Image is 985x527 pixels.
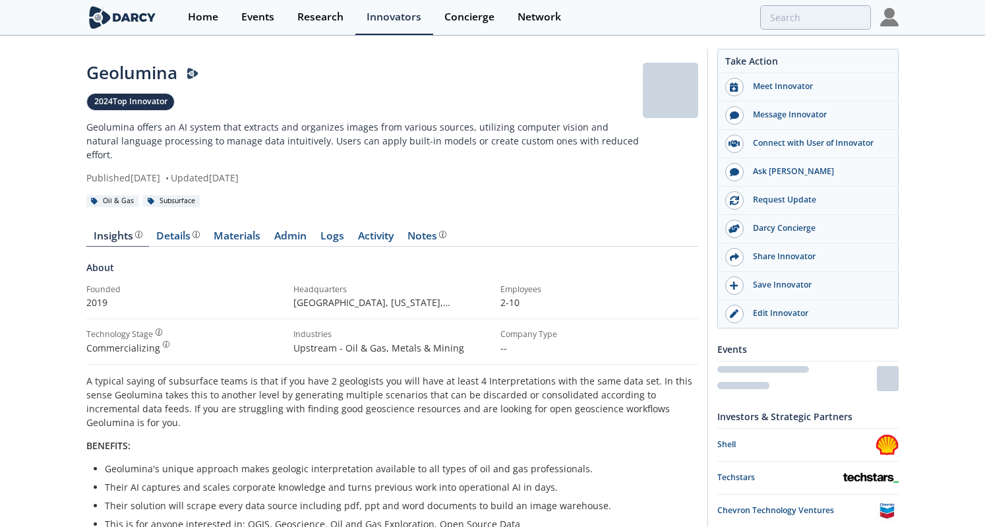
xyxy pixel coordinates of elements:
[156,231,200,241] div: Details
[744,137,891,149] div: Connect with User of Innovator
[86,295,284,309] p: 2019
[86,341,284,355] div: Commercializing
[188,12,218,22] div: Home
[313,231,351,247] a: Logs
[187,68,198,80] img: Darcy Presenter
[500,284,698,295] div: Employees
[293,295,491,309] p: [GEOGRAPHIC_DATA], [US_STATE] , [GEOGRAPHIC_DATA]
[86,261,698,284] div: About
[367,12,421,22] div: Innovators
[744,80,891,92] div: Meet Innovator
[86,231,149,247] a: Insights
[156,328,163,336] img: information.svg
[717,505,876,516] div: Chevron Technology Ventures
[717,466,899,489] a: Techstars Techstars
[744,109,891,121] div: Message Innovator
[876,433,899,456] img: Shell
[86,195,138,207] div: Oil & Gas
[293,284,491,295] div: Headquarters
[717,499,899,522] a: Chevron Technology Ventures Chevron Technology Ventures
[86,171,643,185] div: Published [DATE] Updated [DATE]
[407,231,446,241] div: Notes
[717,472,843,483] div: Techstars
[400,231,453,247] a: Notes
[744,279,891,291] div: Save Innovator
[105,462,689,476] li: Geolumina's unique approach makes geologic interpretation available to all types of oil and gas p...
[206,231,267,247] a: Materials
[149,231,206,247] a: Details
[193,231,200,238] img: information.svg
[94,231,142,241] div: Insights
[744,307,891,319] div: Edit Innovator
[86,374,698,429] p: A typical saying of subsurface teams is that if you have 2 geologists you will have at least 4 In...
[500,295,698,309] p: 2-10
[143,195,200,207] div: Subsurface
[717,439,876,450] div: Shell
[717,433,899,456] a: Shell Shell
[843,473,899,483] img: Techstars
[718,54,898,73] div: Take Action
[297,12,343,22] div: Research
[444,12,494,22] div: Concierge
[718,300,898,328] a: Edit Innovator
[744,222,891,234] div: Darcy Concierge
[163,171,171,184] span: •
[717,405,899,428] div: Investors & Strategic Partners
[267,231,313,247] a: Admin
[500,328,698,340] div: Company Type
[105,499,689,512] li: Their solution will scrape every data source including pdf, ppt and word documents to build an im...
[500,341,698,355] p: --
[744,251,891,263] div: Share Innovator
[718,272,898,300] button: Save Innovator
[880,8,899,26] img: Profile
[105,480,689,494] li: Their AI captures and scales corporate knowledge and turns previous work into operational AI in d...
[86,6,158,29] img: logo-wide.svg
[744,166,891,177] div: Ask [PERSON_NAME]
[518,12,561,22] div: Network
[163,341,170,348] img: information.svg
[86,439,131,452] strong: BENEFITS:
[760,5,871,30] input: Advanced Search
[876,499,899,522] img: Chevron Technology Ventures
[717,338,899,361] div: Events
[86,60,643,86] div: Geolumina
[241,12,274,22] div: Events
[744,194,891,206] div: Request Update
[293,342,464,354] span: Upstream - Oil & Gas, Metals & Mining
[86,328,153,340] div: Technology Stage
[439,231,446,238] img: information.svg
[86,284,284,295] div: Founded
[135,231,142,238] img: information.svg
[86,120,643,162] p: Geolumina offers an AI system that extracts and organizes images from various sources, utilizing ...
[351,231,400,247] a: Activity
[86,93,175,111] a: 2024Top Innovator
[293,328,491,340] div: Industries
